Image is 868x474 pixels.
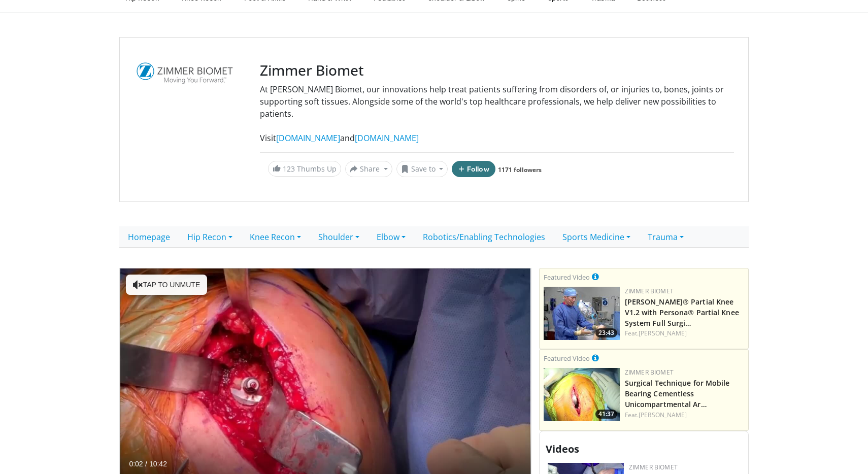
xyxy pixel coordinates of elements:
a: 1171 followers [498,165,542,174]
a: Homepage [119,226,179,248]
a: Zimmer Biomet [625,368,674,377]
a: Sports Medicine [554,226,639,248]
a: Trauma [639,226,692,248]
a: 23:43 [544,287,620,340]
a: [DOMAIN_NAME] [355,132,419,144]
button: Share [345,161,392,177]
small: Featured Video [544,354,590,363]
span: 10:42 [149,460,167,468]
div: Feat. [625,411,744,420]
span: / [145,460,147,468]
a: 41:37 [544,368,620,421]
h3: Zimmer Biomet [260,62,734,79]
div: Feat. [625,329,744,338]
img: 827ba7c0-d001-4ae6-9e1c-6d4d4016a445.150x105_q85_crop-smart_upscale.jpg [544,368,620,421]
button: Follow [452,161,495,177]
a: Robotics/Enabling Technologies [414,226,554,248]
button: Save to [396,161,448,177]
span: Videos [546,442,579,456]
a: [PERSON_NAME] [639,329,687,337]
a: [PERSON_NAME]® Partial Knee V1.2 with Persona® Partial Knee System Full Surgi… [625,297,739,328]
span: 41:37 [595,410,617,419]
a: [PERSON_NAME] [639,411,687,419]
a: 123 Thumbs Up [268,161,341,177]
a: Elbow [368,226,414,248]
span: 0:02 [129,460,143,468]
small: Featured Video [544,273,590,282]
img: 99b1778f-d2b2-419a-8659-7269f4b428ba.150x105_q85_crop-smart_upscale.jpg [544,287,620,340]
span: 123 [283,164,295,174]
span: 23:43 [595,328,617,337]
a: Zimmer Biomet [629,463,678,471]
a: Zimmer Biomet [625,287,674,295]
a: [DOMAIN_NAME] [276,132,340,144]
button: Tap to unmute [126,275,207,295]
a: Shoulder [310,226,368,248]
div: At [PERSON_NAME] Biomet, our innovations help treat patients suffering from disorders of, or inju... [260,83,734,144]
a: Hip Recon [179,226,241,248]
a: Knee Recon [241,226,310,248]
a: Surgical Technique for Mobile Bearing Cementless Unicompartmental Ar… [625,378,730,409]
